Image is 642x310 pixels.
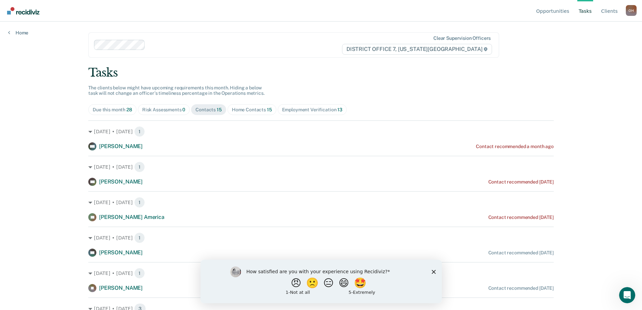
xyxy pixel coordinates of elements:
[8,30,28,36] a: Home
[488,285,554,291] div: Contact recommended [DATE]
[282,107,342,113] div: Employment Verification
[88,66,554,80] div: Tasks
[99,178,143,185] span: [PERSON_NAME]
[626,5,637,16] button: Profile dropdown button
[267,107,272,112] span: 15
[134,232,145,243] span: 1
[217,107,222,112] span: 15
[488,250,554,256] div: Contact recommended [DATE]
[7,7,39,15] img: Recidiviz
[337,107,342,112] span: 13
[99,214,164,220] span: [PERSON_NAME] America
[126,107,132,112] span: 28
[99,143,143,149] span: [PERSON_NAME]
[488,179,554,185] div: Contact recommended [DATE]
[201,260,442,303] iframe: Survey by Kim from Recidiviz
[134,197,145,208] span: 1
[88,268,554,279] div: [DATE] • [DATE] 1
[182,107,185,112] span: 0
[619,287,635,303] iframe: Intercom live chat
[134,162,145,172] span: 1
[232,107,272,113] div: Home Contacts
[134,268,145,279] span: 1
[88,232,554,243] div: [DATE] • [DATE] 1
[195,107,222,113] div: Contacts
[142,107,186,113] div: Risk Assessments
[342,44,492,55] span: DISTRICT OFFICE 7, [US_STATE][GEOGRAPHIC_DATA]
[99,249,143,256] span: [PERSON_NAME]
[93,107,132,113] div: Due this month
[88,197,554,208] div: [DATE] • [DATE] 1
[88,162,554,172] div: [DATE] • [DATE] 1
[433,35,491,41] div: Clear supervision officers
[88,126,554,137] div: [DATE] • [DATE] 1
[488,215,554,220] div: Contact recommended [DATE]
[99,285,143,291] span: [PERSON_NAME]
[134,126,145,137] span: 1
[88,85,265,96] span: The clients below might have upcoming requirements this month. Hiding a below task will not chang...
[626,5,637,16] div: O H
[476,144,554,149] div: Contact recommended a month ago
